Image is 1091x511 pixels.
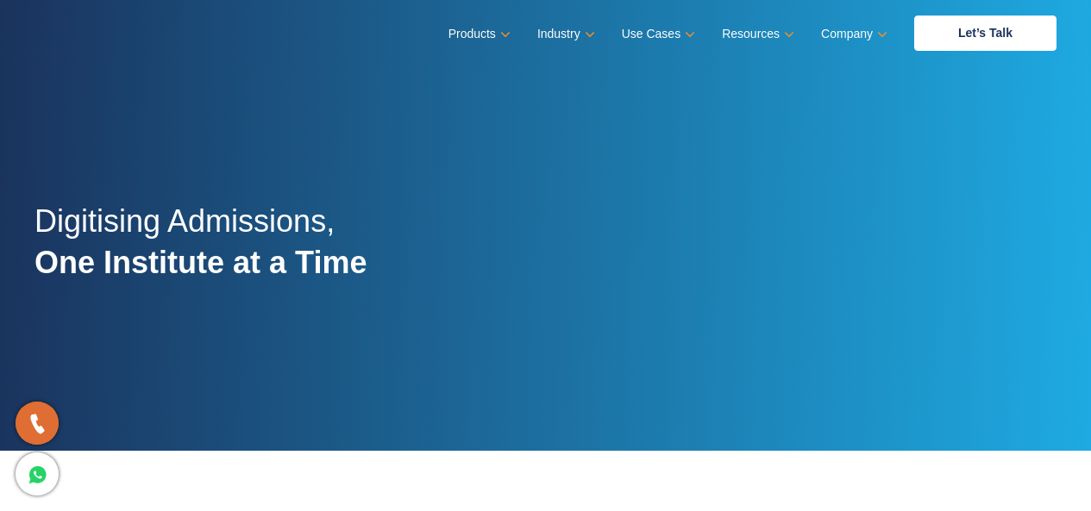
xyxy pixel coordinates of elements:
a: Let’s Talk [914,16,1057,51]
a: Industry [537,22,592,47]
a: Company [821,22,884,47]
strong: One Institute at a Time [34,245,367,280]
h2: Digitising Admissions, [34,201,367,302]
a: Resources [722,22,791,47]
a: Products [448,22,507,47]
a: Use Cases [622,22,692,47]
